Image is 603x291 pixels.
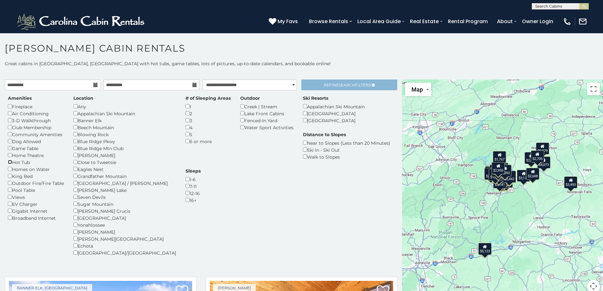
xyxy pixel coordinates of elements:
[526,168,540,180] div: $2,608
[303,131,346,138] label: Distance to Slopes
[185,117,231,124] div: 3
[303,103,365,110] div: Appalachian Ski Mountain
[185,95,231,101] label: # of Sleeping Areas
[536,142,549,155] div: $2,079
[16,12,147,31] img: White-1-2.png
[519,16,556,27] a: Owner Login
[445,16,491,27] a: Rental Program
[8,166,64,173] div: Homes on Water
[354,16,404,27] a: Local Area Guide
[493,169,506,181] div: $1,741
[563,17,572,26] img: phone-regular-white.png
[73,187,176,193] div: [PERSON_NAME] Lake
[185,131,231,138] div: 5
[73,249,176,256] div: [GEOGRAPHIC_DATA]/[GEOGRAPHIC_DATA]
[303,95,328,101] label: Ski Resorts
[489,168,502,180] div: $1,921
[185,124,231,131] div: 4
[494,16,516,27] a: About
[73,221,176,228] div: Yonahlossee
[73,152,176,159] div: [PERSON_NAME]
[73,173,176,180] div: Grandfather Mountain
[484,168,498,180] div: $2,452
[587,83,600,95] button: Toggle fullscreen view
[240,95,260,101] label: Outdoor
[8,124,64,131] div: Club Membership
[478,243,492,255] div: $5,123
[185,110,231,117] div: 2
[8,214,64,221] div: Broadband Internet
[240,110,293,117] div: Lake Front Cabins
[240,117,293,124] div: Fenced-In Yard
[493,151,506,163] div: $1,767
[8,152,64,159] div: Home Theatre
[73,193,176,200] div: Seven Devils
[578,17,587,26] img: mail-regular-white.png
[8,193,64,200] div: Views
[303,139,390,146] div: Near to Slopes (Less than 20 Minutes)
[73,242,176,249] div: Echota
[517,169,531,181] div: $3,177
[8,159,64,166] div: Hot Tub
[8,95,32,101] label: Amenities
[324,83,371,87] span: Refine Filters
[8,138,64,145] div: Dog Allowed
[73,138,176,145] div: Blue Ridge Pkwy
[339,83,355,87] span: Search
[73,228,176,235] div: [PERSON_NAME]
[537,156,550,168] div: $4,073
[73,214,176,221] div: [GEOGRAPHIC_DATA]
[303,146,390,153] div: Ski In - Ski Out
[73,159,176,166] div: Close to Tweetsie
[8,180,64,187] div: Outdoor Fire/Fire Table
[185,190,201,197] div: 12-16
[303,153,390,160] div: Walk to Slopes
[73,166,176,173] div: Eagles Nest
[185,176,201,183] div: 1-6
[492,162,505,174] div: $2,955
[269,17,299,26] a: My Favs
[8,173,64,180] div: King Bed
[73,110,176,117] div: Appalachian Ski Mountain
[185,103,231,110] div: 1
[306,16,351,27] a: Browse Rentals
[411,86,423,93] span: Map
[185,197,201,204] div: 16+
[73,207,176,214] div: [PERSON_NAME] Crucis
[524,152,538,164] div: $2,054
[564,176,578,188] div: $3,493
[503,171,516,183] div: $2,442
[8,145,64,152] div: Game Table
[8,110,64,117] div: Air Conditioning
[303,117,365,124] div: [GEOGRAPHIC_DATA]
[185,183,201,190] div: 7-11
[407,16,442,27] a: Real Estate
[303,110,365,117] div: [GEOGRAPHIC_DATA]
[301,79,397,90] a: RefineSearchFilters
[499,165,512,177] div: $2,892
[73,95,93,101] label: Location
[8,200,64,207] div: EV Charger
[73,117,176,124] div: Banner Elk
[73,103,176,110] div: Any
[8,117,64,124] div: 3-D Walkthrough
[73,200,176,207] div: Sugar Mountain
[8,103,64,110] div: Fireplace
[8,131,64,138] div: Community Amenities
[73,131,176,138] div: Blowing Rock
[405,83,431,96] button: Change map style
[493,176,506,188] div: $3,141
[73,145,176,152] div: Blue Ridge Mtn Club
[73,124,176,131] div: Beech Mountain
[185,138,231,145] div: 6 or more
[73,180,176,187] div: [GEOGRAPHIC_DATA] / [PERSON_NAME]
[185,168,201,174] label: Sleeps
[8,207,64,214] div: Gigabit Internet
[240,124,293,131] div: Water Sport Activities
[73,235,176,242] div: [PERSON_NAME][GEOGRAPHIC_DATA]
[8,187,64,193] div: Pool Table
[240,103,293,110] div: Creek | Stream
[278,17,298,25] span: My Favs
[531,150,544,162] div: $2,705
